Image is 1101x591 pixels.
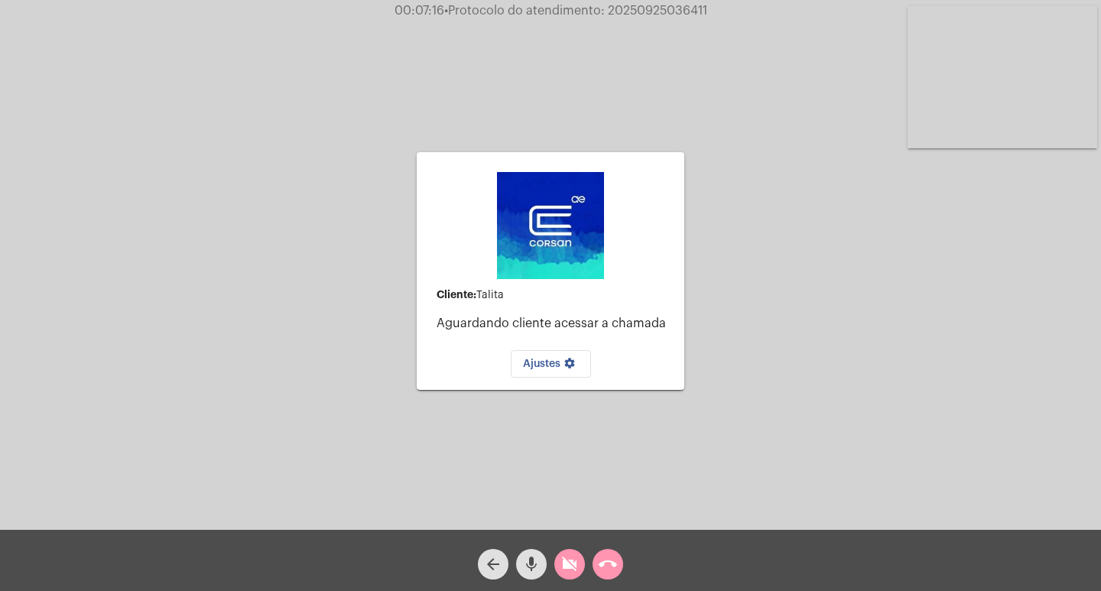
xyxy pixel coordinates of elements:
mat-icon: mic [522,555,541,573]
mat-icon: call_end [599,555,617,573]
span: • [444,5,448,17]
mat-icon: videocam_off [560,555,579,573]
strong: Cliente: [437,289,476,300]
span: Protocolo do atendimento: 20250925036411 [444,5,707,17]
mat-icon: settings [560,357,579,375]
span: Ajustes [523,359,579,369]
mat-icon: arrow_back [484,555,502,573]
p: Aguardando cliente acessar a chamada [437,317,672,330]
img: d4669ae0-8c07-2337-4f67-34b0df7f5ae4.jpeg [497,172,604,279]
span: 00:07:16 [395,5,444,17]
div: Talita [437,289,672,301]
button: Ajustes [511,350,591,378]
